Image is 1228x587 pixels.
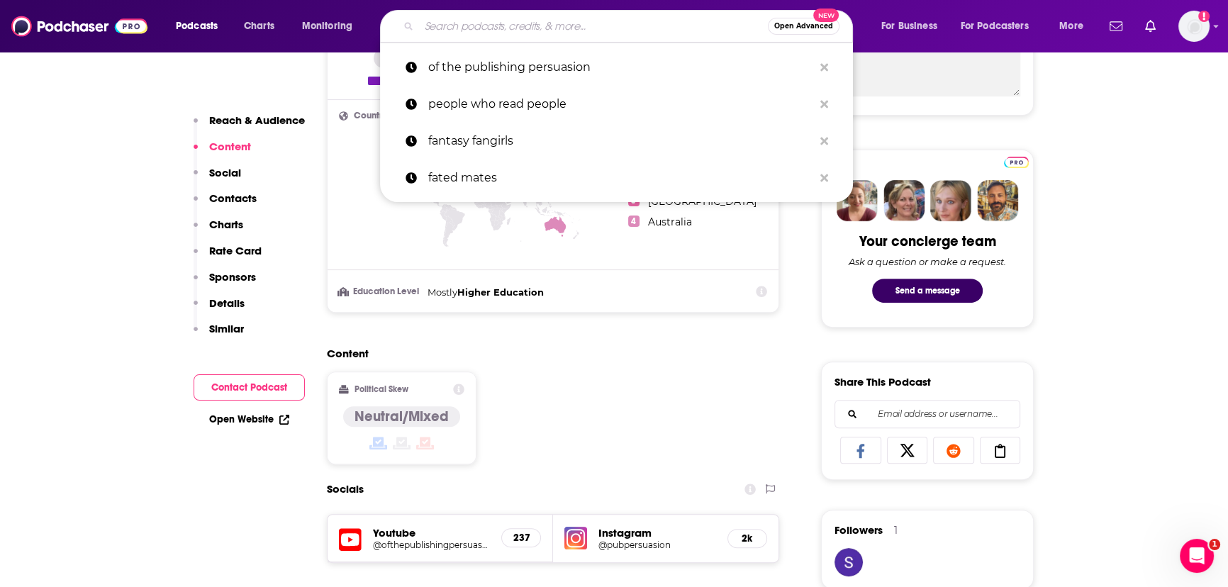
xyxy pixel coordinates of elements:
[872,279,983,303] button: Send a message
[194,218,243,244] button: Charts
[835,523,883,537] span: Followers
[428,286,457,298] span: Mostly
[339,287,422,296] h3: Education Level
[648,216,692,228] span: Australia
[380,123,853,160] a: fantasy fangirls
[1004,157,1029,168] img: Podchaser Pro
[194,113,305,140] button: Reach & Audience
[235,15,283,38] a: Charts
[1198,11,1210,22] svg: Add a profile image
[840,437,881,464] a: Share on Facebook
[327,347,768,360] h2: Content
[194,322,244,348] button: Similar
[209,191,257,205] p: Contacts
[1180,539,1214,573] iframe: Intercom live chat
[951,15,1049,38] button: open menu
[209,244,262,257] p: Rate Card
[209,270,256,284] p: Sponsors
[355,384,408,394] h2: Political Skew
[209,113,305,127] p: Reach & Audience
[980,437,1021,464] a: Copy Link
[849,256,1006,267] div: Ask a question or make a request.
[598,540,716,550] a: @pubpersuasion
[1049,15,1101,38] button: open menu
[166,15,236,38] button: open menu
[564,527,587,549] img: iconImage
[380,49,853,86] a: of the publishing persuasion
[835,400,1020,428] div: Search followers
[373,526,490,540] h5: Youtube
[354,111,394,121] span: Countries
[209,218,243,231] p: Charts
[244,16,274,36] span: Charts
[194,140,251,166] button: Content
[374,48,431,68] div: Mixed
[1104,14,1128,38] a: Show notifications dropdown
[933,437,974,464] a: Share on Reddit
[209,296,245,310] p: Details
[883,180,925,221] img: Barbara Profile
[194,166,241,192] button: Social
[292,15,371,38] button: open menu
[977,180,1018,221] img: Jon Profile
[930,180,971,221] img: Jules Profile
[961,16,1029,36] span: For Podcasters
[194,244,262,270] button: Rate Card
[373,540,490,550] a: @ofthepublishingpersuasion1944
[11,13,147,40] img: Podchaser - Follow, Share and Rate Podcasts
[887,437,928,464] a: Share on X/Twitter
[194,270,256,296] button: Sponsors
[513,532,529,544] h5: 237
[194,374,305,401] button: Contact Podcast
[1178,11,1210,42] img: User Profile
[1178,11,1210,42] button: Show profile menu
[739,532,755,544] h5: 2k
[859,233,996,250] div: Your concierge team
[209,140,251,153] p: Content
[209,413,289,425] a: Open Website
[835,548,863,576] img: tallisromney
[835,375,931,388] h3: Share This Podcast
[457,286,544,298] span: Higher Education
[894,524,898,537] div: 1
[428,49,813,86] p: of the publishing persuasion
[194,191,257,218] button: Contacts
[774,23,833,30] span: Open Advanced
[380,86,853,123] a: people who read people
[881,16,937,36] span: For Business
[847,401,1008,427] input: Email address or username...
[176,16,218,36] span: Podcasts
[209,322,244,335] p: Similar
[1004,155,1029,168] a: Pro website
[393,10,866,43] div: Search podcasts, credits, & more...
[1178,11,1210,42] span: Logged in as gabrielle.gantz
[1059,16,1083,36] span: More
[209,166,241,179] p: Social
[837,180,878,221] img: Sydney Profile
[380,160,853,196] a: fated mates
[768,18,839,35] button: Open AdvancedNew
[1209,539,1220,550] span: 1
[813,9,839,22] span: New
[419,15,768,38] input: Search podcasts, credits, & more...
[628,216,640,227] span: 4
[598,526,716,540] h5: Instagram
[327,476,364,503] h2: Socials
[428,86,813,123] p: people who read people
[428,160,813,196] p: fated mates
[1139,14,1161,38] a: Show notifications dropdown
[355,408,449,425] h4: Neutral/Mixed
[428,123,813,160] p: fantasy fangirls
[194,296,245,323] button: Details
[302,16,352,36] span: Monitoring
[871,15,955,38] button: open menu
